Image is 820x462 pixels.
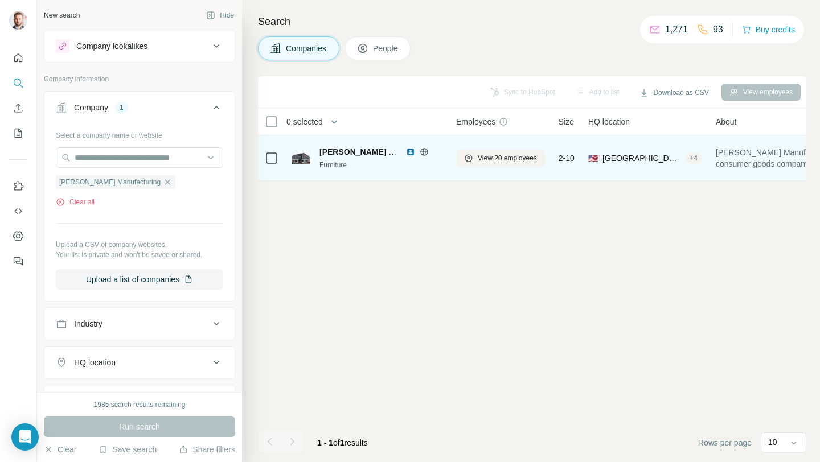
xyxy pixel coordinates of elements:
span: 1 [340,438,345,447]
div: Company [74,102,108,113]
span: Size [559,116,574,127]
p: 10 [768,436,777,448]
div: + 4 [685,153,702,163]
div: Industry [74,318,102,329]
span: 1 - 1 [317,438,333,447]
p: 1,271 [665,23,688,36]
button: Annual revenue ($) [44,387,235,415]
div: Furniture [319,160,442,170]
img: LinkedIn logo [406,147,415,156]
span: [GEOGRAPHIC_DATA], [GEOGRAPHIC_DATA] [602,152,680,164]
button: Share filters [179,444,235,455]
img: Logo of Alan White Manufacturing [292,152,310,164]
span: Rows per page [698,437,752,448]
span: View 20 employees [478,153,537,163]
button: Dashboard [9,226,27,246]
span: About [716,116,737,127]
div: HQ location [74,357,116,368]
button: Save search [99,444,157,455]
button: Upload a list of companies [56,269,223,290]
button: View 20 employees [456,150,545,167]
button: Search [9,73,27,93]
button: Company1 [44,94,235,126]
p: Your list is private and won't be saved or shared. [56,250,223,260]
button: Buy credits [742,22,795,38]
button: My lists [9,123,27,143]
p: Company information [44,74,235,84]
div: New search [44,10,80,20]
div: Open Intercom Messenger [11,423,39,451]
span: 🇺🇸 [588,152,598,164]
span: 2-10 [559,152,575,164]
div: Company lookalikes [76,40,147,52]
button: Industry [44,310,235,337]
button: Enrich CSV [9,98,27,118]
button: Company lookalikes [44,32,235,60]
p: Upload a CSV of company websites. [56,240,223,250]
span: Employees [456,116,495,127]
button: Download as CSV [632,84,716,101]
div: 1985 search results remaining [94,399,186,410]
div: 1 [115,102,128,113]
button: Use Surfe on LinkedIn [9,176,27,196]
button: HQ location [44,349,235,376]
span: 0 selected [286,116,323,127]
span: [PERSON_NAME] Manufacturing [319,147,444,156]
span: Companies [286,43,327,54]
button: Clear all [56,197,95,207]
h4: Search [258,14,806,30]
span: [PERSON_NAME] Manufacturing [59,177,161,187]
button: Use Surfe API [9,201,27,221]
div: Select a company name or website [56,126,223,141]
img: Avatar [9,11,27,30]
button: Quick start [9,48,27,68]
button: Clear [44,444,76,455]
p: 93 [713,23,723,36]
span: results [317,438,368,447]
span: HQ location [588,116,630,127]
span: People [373,43,399,54]
button: Hide [198,7,242,24]
button: Feedback [9,251,27,271]
span: of [333,438,340,447]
